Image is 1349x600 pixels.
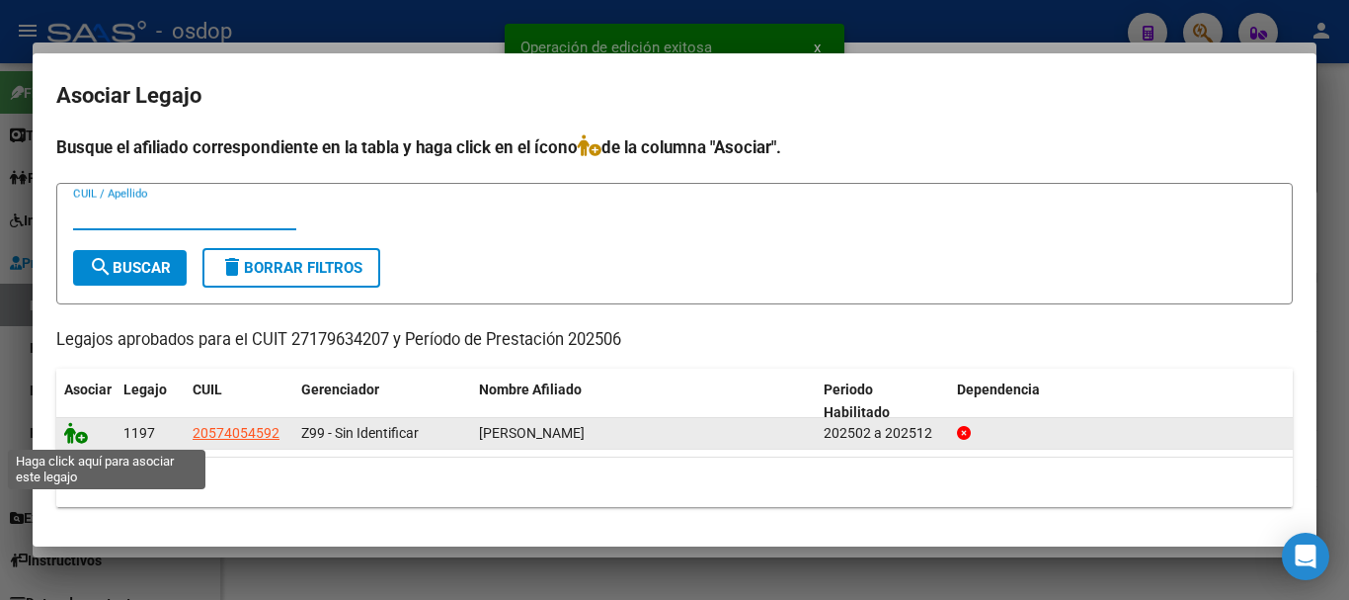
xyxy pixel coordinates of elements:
span: Periodo Habilitado [824,382,890,420]
mat-icon: search [89,255,113,279]
datatable-header-cell: CUIL [185,369,293,434]
span: Borrar Filtros [220,259,362,277]
span: Nombre Afiliado [479,382,582,397]
div: 1 registros [56,458,1293,507]
datatable-header-cell: Asociar [56,369,116,434]
span: Z99 - Sin Identificar [301,425,419,441]
span: Gerenciador [301,382,379,397]
span: Asociar [64,382,112,397]
datatable-header-cell: Gerenciador [293,369,471,434]
span: Buscar [89,259,171,277]
p: Legajos aprobados para el CUIT 27179634207 y Período de Prestación 202506 [56,328,1293,353]
datatable-header-cell: Legajo [116,369,185,434]
h4: Busque el afiliado correspondiente en la tabla y haga click en el ícono de la columna "Asociar". [56,134,1293,160]
h2: Asociar Legajo [56,77,1293,115]
button: Borrar Filtros [202,248,380,288]
span: MORATO LUCAS EMANUEL [479,425,585,441]
div: Open Intercom Messenger [1282,533,1329,580]
span: CUIL [193,382,222,397]
span: 20574054592 [193,425,279,441]
button: Buscar [73,250,187,286]
datatable-header-cell: Periodo Habilitado [816,369,949,434]
datatable-header-cell: Dependencia [949,369,1294,434]
datatable-header-cell: Nombre Afiliado [471,369,816,434]
span: Dependencia [957,382,1040,397]
div: 202502 a 202512 [824,422,941,445]
span: Legajo [123,382,167,397]
span: 1197 [123,425,155,441]
mat-icon: delete [220,255,244,279]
